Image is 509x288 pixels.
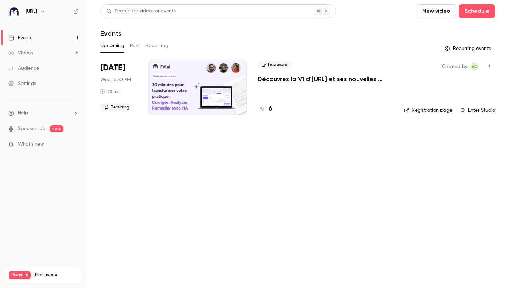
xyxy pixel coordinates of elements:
li: help-dropdown-opener [8,110,78,117]
button: Schedule [459,4,495,18]
div: 30 min [100,89,121,94]
a: Registration page [404,107,452,114]
span: What's new [18,141,44,148]
a: Découvrez la V1 d’[URL] et ses nouvelles fonctionnalités ! [258,75,393,83]
span: Recurring [100,103,134,112]
div: Videos [8,50,33,56]
iframe: Noticeable Trigger [70,141,78,148]
img: Ed.ai [9,6,20,17]
a: 6 [258,104,272,114]
span: Help [18,110,28,117]
h4: 6 [269,104,272,114]
button: Upcoming [100,40,124,51]
span: AC [472,62,477,71]
span: Plan usage [35,272,78,278]
div: Oct 1 Wed, 5:30 PM (Europe/Paris) [100,60,137,115]
span: Premium [9,271,31,279]
h6: [URL] [26,8,37,15]
button: Recurring [145,40,169,51]
span: Wed, 5:30 PM [100,76,131,83]
a: Enter Studio [461,107,495,114]
div: Search for videos or events [106,8,176,15]
span: Live event [258,61,292,69]
a: SpeakerHub [18,125,45,132]
span: Alison Chopard [470,62,479,71]
button: New video [417,4,456,18]
div: Settings [8,80,36,87]
span: Created by [442,62,467,71]
button: Recurring events [441,43,495,54]
button: Past [130,40,140,51]
span: [DATE] [100,62,125,73]
span: new [50,125,63,132]
h1: Events [100,29,122,37]
div: Events [8,34,32,41]
div: Audience [8,65,39,72]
